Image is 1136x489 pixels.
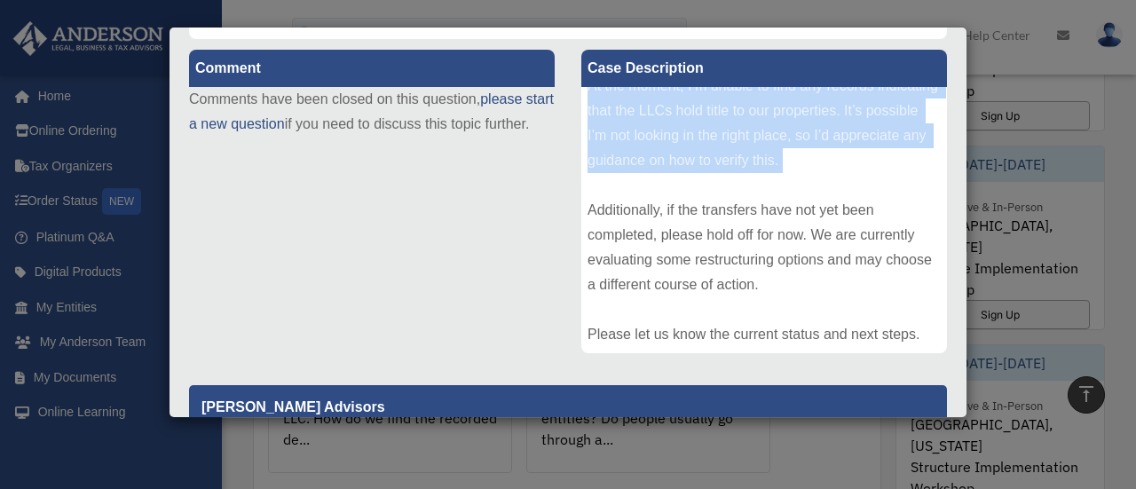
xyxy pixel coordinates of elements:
[189,91,554,131] a: please start a new question
[581,87,947,353] div: I’m reaching out to confirm the status of the property transfers we engaged your firm to complete...
[189,87,555,137] p: Comments have been closed on this question, if you need to discuss this topic further.
[581,50,947,87] label: Case Description
[189,50,555,87] label: Comment
[189,385,947,429] p: [PERSON_NAME] Advisors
